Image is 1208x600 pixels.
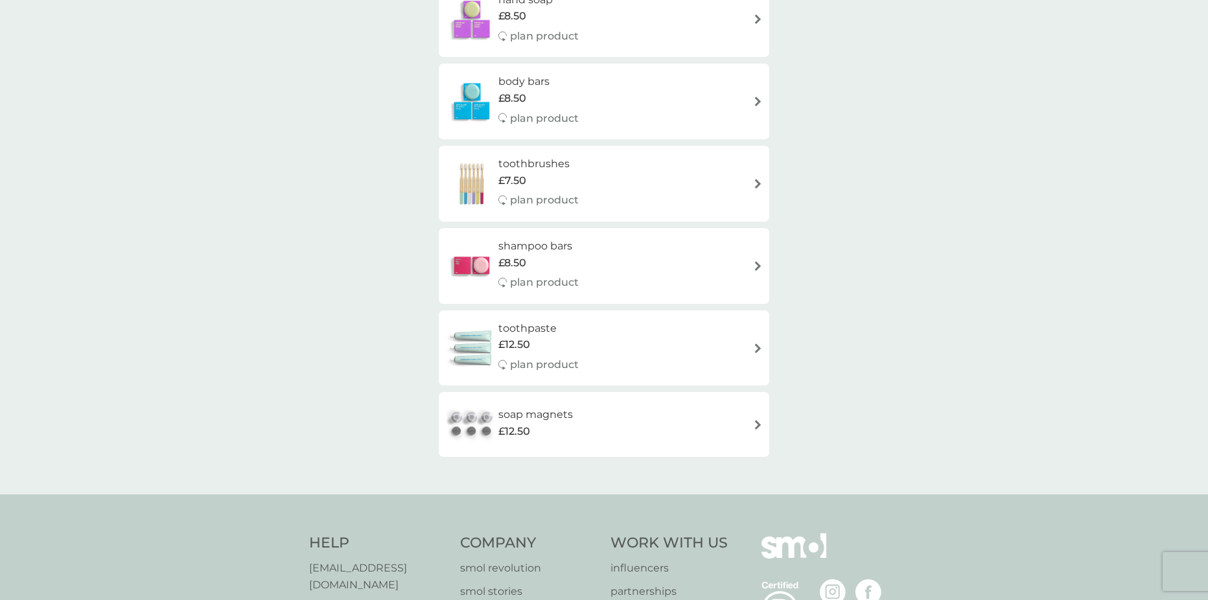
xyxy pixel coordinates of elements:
[761,533,826,577] img: smol
[510,356,579,373] p: plan product
[510,28,579,45] p: plan product
[498,73,579,90] h6: body bars
[753,14,763,24] img: arrow right
[498,238,579,255] h6: shampoo bars
[753,420,763,430] img: arrow right
[498,172,526,189] span: £7.50
[498,423,530,440] span: £12.50
[460,560,598,577] a: smol revolution
[610,583,728,600] a: partnerships
[445,161,498,207] img: toothbrushes
[460,533,598,553] h4: Company
[753,343,763,353] img: arrow right
[610,560,728,577] a: influencers
[610,533,728,553] h4: Work With Us
[445,243,498,288] img: shampoo bars
[510,110,579,127] p: plan product
[460,583,598,600] a: smol stories
[309,533,447,553] h4: Help
[498,320,579,337] h6: toothpaste
[445,79,498,124] img: body bars
[445,325,498,371] img: toothpaste
[445,402,498,447] img: soap magnets
[753,261,763,271] img: arrow right
[753,179,763,189] img: arrow right
[498,406,573,423] h6: soap magnets
[498,255,526,271] span: £8.50
[498,336,530,353] span: £12.50
[498,156,579,172] h6: toothbrushes
[510,192,579,209] p: plan product
[753,97,763,106] img: arrow right
[498,8,526,25] span: £8.50
[510,274,579,291] p: plan product
[309,560,447,593] a: [EMAIL_ADDRESS][DOMAIN_NAME]
[498,90,526,107] span: £8.50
